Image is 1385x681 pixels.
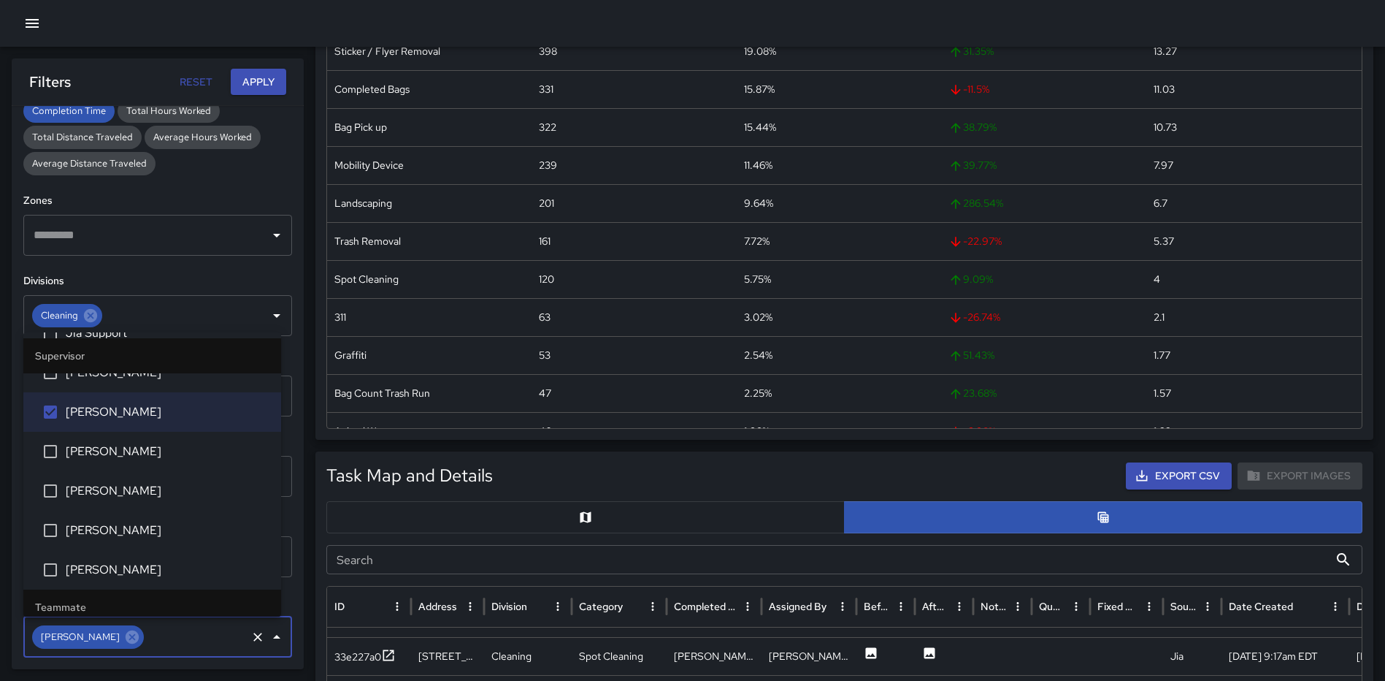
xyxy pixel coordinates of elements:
span: 39.77 % [948,147,1138,184]
div: 398 [532,32,736,70]
button: Address column menu [460,596,480,617]
div: Date Created [1229,600,1293,613]
button: Quantity column menu [1066,596,1086,617]
span: 51.43 % [948,337,1138,374]
div: Completed By [674,600,736,613]
span: -11.5 % [948,71,1138,108]
div: 5.37 [1146,222,1351,260]
span: Average Hours Worked [145,130,261,145]
div: Cleaning [32,304,102,327]
div: 6.7 [1146,184,1351,222]
div: 322 [532,108,736,146]
div: 10.73 [1146,108,1351,146]
div: Quantity [1039,600,1064,613]
button: Before Photo column menu [891,596,911,617]
div: Fixed Asset [1097,600,1137,613]
button: Completed By column menu [737,596,758,617]
span: 286.54 % [948,185,1138,222]
span: [PERSON_NAME] [32,630,128,644]
div: Rodney Mcneil [761,637,856,675]
span: Total Distance Traveled [23,130,142,145]
li: Supervisor [23,338,281,373]
span: [PERSON_NAME] [66,403,269,421]
div: Bag Count Trash Run [327,374,532,412]
div: Cleaning [484,637,572,675]
div: 47 [532,374,736,412]
div: 120 [532,260,736,298]
h5: Task Map and Details [326,464,493,487]
div: 2.25% [737,374,941,412]
div: 2.1 [1146,298,1351,336]
button: Open [266,305,287,326]
div: Assigned By [769,600,826,613]
div: Trash Removal [327,222,532,260]
div: Sticker / Flyer Removal [327,32,532,70]
span: [PERSON_NAME] [66,522,269,539]
div: Spot Cleaning [572,637,667,675]
div: Average Hours Worked [145,126,261,149]
button: 33e227a0 [334,648,396,666]
div: 1227 4th Street Northeast [411,637,484,675]
div: 15.87% [737,70,941,108]
button: Export CSV [1126,463,1232,490]
span: [PERSON_NAME] [66,561,269,579]
button: Notes column menu [1008,596,1028,617]
div: 239 [532,146,736,184]
div: [PERSON_NAME] [32,625,144,649]
div: Completed Bags [327,70,532,108]
span: Completion Time [23,104,115,118]
span: -22.97 % [948,223,1138,260]
span: Jia Support [66,324,269,342]
div: 4 [1146,260,1351,298]
div: Mobility Device [327,146,532,184]
button: Division column menu [548,596,568,617]
span: Cleaning [32,308,87,323]
button: Source column menu [1197,596,1218,617]
span: 23.68 % [948,375,1138,412]
div: Total Distance Traveled [23,126,142,149]
div: 19.08% [737,32,941,70]
button: Map [326,501,845,533]
span: Total Hours Worked [118,104,220,118]
div: 40 [532,412,736,450]
div: ID [334,600,345,613]
span: -26.74 % [948,299,1138,336]
div: 11.03 [1146,70,1351,108]
div: Division [491,600,527,613]
div: Notes [981,600,1006,613]
div: 311 [327,298,532,336]
div: 53 [532,336,736,374]
span: 38.79 % [948,109,1138,146]
div: 9.64% [737,184,941,222]
h6: Filters [29,70,71,94]
div: 11.46% [737,146,941,184]
div: Category [579,600,623,613]
div: Total Hours Worked [118,99,220,123]
div: Completion Time [23,99,115,123]
div: Graffiti [327,336,532,374]
div: Jia [1163,637,1221,675]
div: 15.44% [737,108,941,146]
button: After Photo column menu [949,596,970,617]
div: Before Photo [864,600,889,613]
div: 161 [532,222,736,260]
div: 5.75% [737,260,941,298]
div: 1.57 [1146,374,1351,412]
svg: Table [1096,510,1110,525]
button: Open [266,225,287,246]
div: 7.72% [737,222,941,260]
span: [PERSON_NAME] [66,482,269,500]
span: 9.09 % [948,261,1138,298]
div: 1.77 [1146,336,1351,374]
div: After Photo [922,600,948,613]
button: Assigned By column menu [832,596,853,617]
div: 201 [532,184,736,222]
span: -6.98 % [948,413,1138,450]
div: 13.27 [1146,32,1351,70]
div: Spot Cleaning [327,260,532,298]
button: Reset [172,69,219,96]
button: Date Created column menu [1325,596,1346,617]
div: 7.97 [1146,146,1351,184]
div: Animal Waste [327,412,532,450]
button: Category column menu [642,596,663,617]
